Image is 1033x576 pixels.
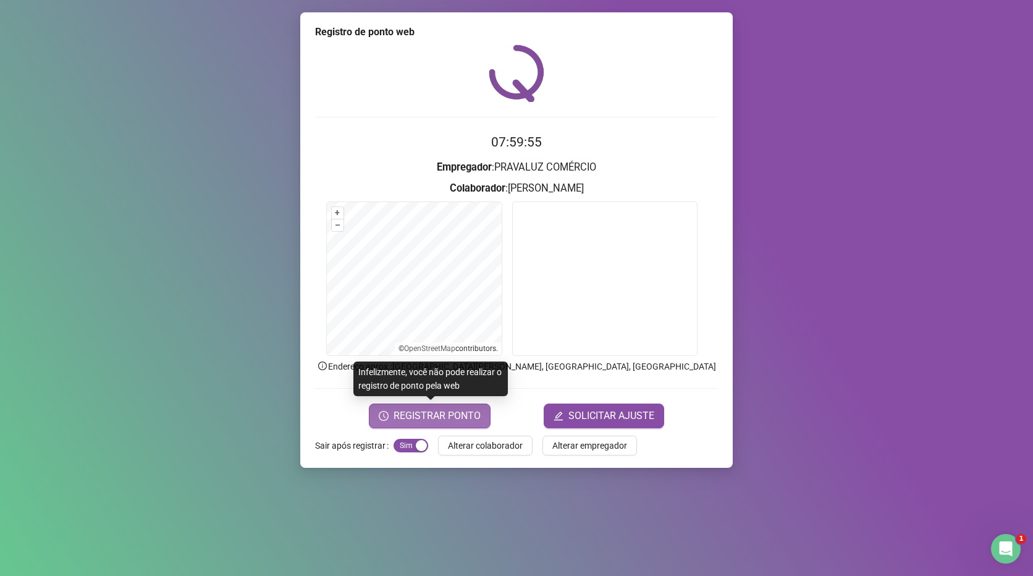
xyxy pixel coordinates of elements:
span: info-circle [317,360,328,371]
a: OpenStreetMap [404,344,455,353]
time: 07:59:55 [491,135,542,150]
strong: Colaborador [450,182,505,194]
label: Sair após registrar [315,436,394,455]
button: editSOLICITAR AJUSTE [544,404,664,428]
span: 1 [1016,534,1026,544]
button: Alterar empregador [542,436,637,455]
div: Registro de ponto web [315,25,718,40]
p: Endereço aprox. : [GEOGRAPHIC_DATA][PERSON_NAME], [GEOGRAPHIC_DATA], [GEOGRAPHIC_DATA] [315,360,718,373]
img: QRPoint [489,44,544,102]
span: REGISTRAR PONTO [394,409,481,423]
strong: Empregador [437,161,492,173]
span: edit [554,411,563,421]
iframe: Intercom live chat [991,534,1021,564]
button: REGISTRAR PONTO [369,404,491,428]
span: clock-circle [379,411,389,421]
div: Infelizmente, você não pode realizar o registro de ponto pela web [353,362,508,396]
span: Alterar empregador [552,439,627,452]
h3: : [PERSON_NAME] [315,180,718,197]
span: SOLICITAR AJUSTE [568,409,654,423]
span: Alterar colaborador [448,439,523,452]
h3: : PRAVALUZ COMÉRCIO [315,159,718,176]
button: Alterar colaborador [438,436,533,455]
button: + [332,207,344,219]
li: © contributors. [398,344,498,353]
button: – [332,219,344,231]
